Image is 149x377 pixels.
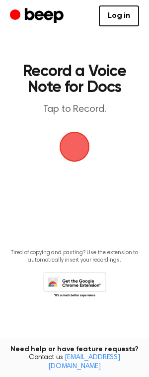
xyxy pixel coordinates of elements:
[60,132,89,162] button: Beep Logo
[18,103,131,116] p: Tap to Record.
[10,6,66,26] a: Beep
[48,354,120,370] a: [EMAIL_ADDRESS][DOMAIN_NAME]
[18,64,131,95] h1: Record a Voice Note for Docs
[6,354,143,371] span: Contact us
[99,5,139,26] a: Log in
[8,249,141,264] p: Tired of copying and pasting? Use the extension to automatically insert your recordings.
